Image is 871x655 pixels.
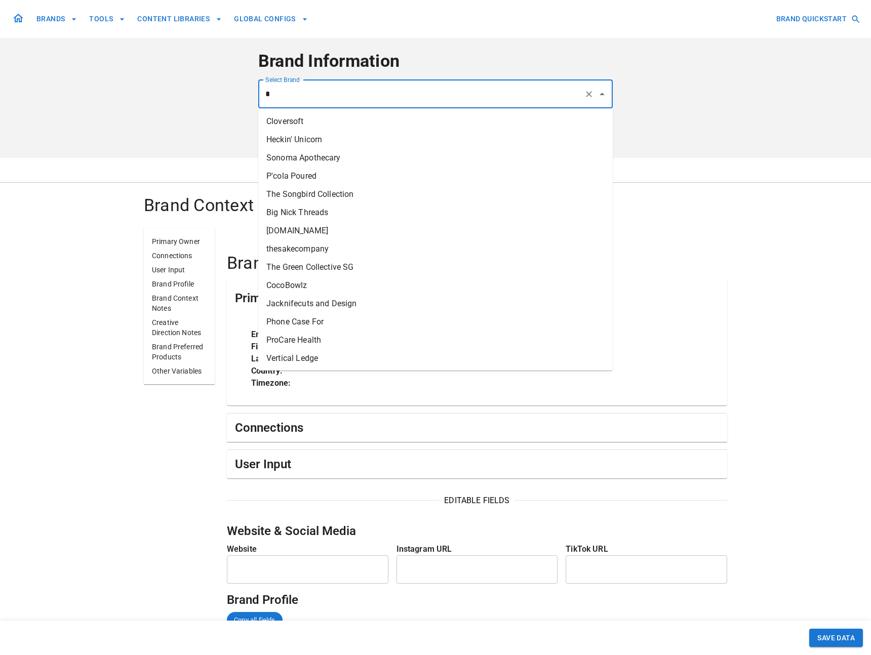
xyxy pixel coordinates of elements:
[258,222,613,240] li: [DOMAIN_NAME]
[258,240,613,258] li: thesakecompany
[133,10,226,28] button: CONTENT LIBRARIES
[251,353,703,365] p: Teo
[152,236,207,247] p: Primary Owner
[397,543,558,555] p: Instagram URL
[258,149,613,167] li: Sonoma Apothecary
[258,131,613,149] li: Heckin' Unicorn
[258,313,613,331] li: Phone Case For
[152,265,207,275] p: User Input
[251,366,283,376] strong: Country:
[582,87,596,101] button: Clear
[251,354,294,363] strong: Last Name:
[152,317,207,338] p: Creative Direction Notes
[227,592,727,608] h5: Brand Profile
[258,185,613,203] li: The Songbird Collection
[251,329,703,341] p: [EMAIL_ADDRESS][DOMAIN_NAME]
[235,456,291,472] h5: User Input
[258,367,613,386] li: Big Nick Threads
[227,543,388,555] p: Website
[227,253,727,274] h4: Brand: Heckin' Unicorn
[251,342,295,351] strong: First Name:
[251,341,703,353] p: [PERSON_NAME]
[235,290,316,306] h5: Primary Owner
[227,450,727,478] div: User Input
[152,342,207,362] p: Brand Preferred Products
[227,414,727,442] div: Connections
[230,10,312,28] button: GLOBAL CONFIGS
[595,87,609,101] button: Close
[251,378,291,388] strong: Timezone:
[85,10,129,28] button: TOOLS
[32,10,81,28] button: BRANDS
[152,279,207,289] p: Brand Profile
[144,195,727,216] h4: Brand Context
[258,203,613,222] li: Big Nick Threads
[258,167,613,185] li: P'cola Poured
[152,251,207,261] p: Connections
[258,331,613,349] li: ProCare Health
[258,51,613,72] h4: Brand Information
[228,615,281,625] span: Copy all fields
[440,495,514,507] span: EDITABLE FIELDS
[235,420,303,436] h5: Connections
[258,276,613,295] li: CocoBowlz
[566,543,727,555] p: TikTok URL
[227,612,283,628] div: Copy all fields
[809,629,863,647] button: SAVE DATA
[265,75,300,84] label: Select Brand
[152,366,207,376] p: Other Variables
[251,330,274,339] strong: Email:
[258,349,613,367] li: Vertical Ledge
[772,10,863,28] button: BRAND QUICKSTART
[258,258,613,276] li: The Green Collective SG
[258,112,613,131] li: Cloversoft
[227,523,727,539] h5: Website & Social Media
[227,280,727,316] div: Primary Owner
[258,295,613,313] li: Jacknifecuts and Design
[152,293,207,313] p: Brand Context Notes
